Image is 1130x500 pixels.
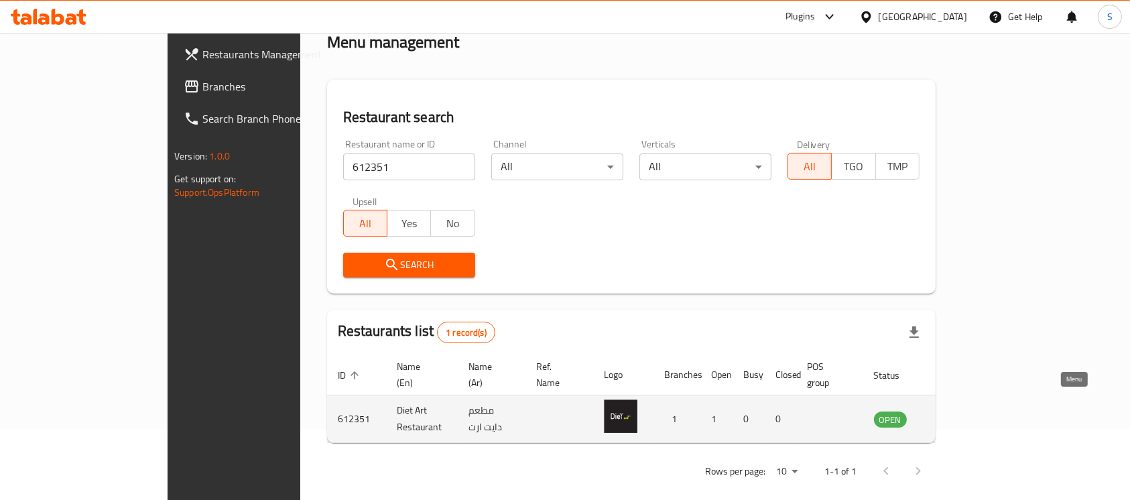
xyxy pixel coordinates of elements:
span: Search [354,257,464,273]
span: Ref. Name [536,359,577,391]
button: All [788,153,832,180]
div: All [491,153,623,180]
span: Name (En) [397,359,442,391]
span: Search Branch Phone [202,111,346,127]
td: 612351 [327,395,386,443]
table: enhanced table [327,355,980,443]
label: Upsell [353,196,377,206]
span: Branches [202,78,346,95]
button: TGO [831,153,875,180]
div: Total records count [437,322,495,343]
a: Restaurants Management [173,38,357,70]
span: 1 record(s) [438,326,495,339]
a: Support.OpsPlatform [174,184,259,201]
div: Rows per page: [771,462,803,482]
span: TMP [881,157,914,176]
p: Rows per page: [705,463,765,480]
span: All [794,157,826,176]
span: Restaurants Management [202,46,346,62]
a: Search Branch Phone [173,103,357,135]
a: Branches [173,70,357,103]
span: OPEN [874,412,907,428]
th: Open [700,355,733,395]
button: All [343,210,387,237]
div: Plugins [786,9,815,25]
button: No [430,210,475,237]
h2: Menu management [327,32,459,53]
button: Yes [387,210,431,237]
span: Status [874,367,918,383]
span: All [349,214,382,233]
span: Version: [174,147,207,165]
span: 1.0.0 [209,147,230,165]
button: Search [343,253,475,277]
div: Export file [898,316,930,349]
div: OPEN [874,412,907,428]
td: مطعم دايت ارت [458,395,525,443]
input: Search for restaurant name or ID.. [343,153,475,180]
td: 1 [700,395,733,443]
span: ID [338,367,363,383]
th: Action [934,355,980,395]
td: 0 [765,395,797,443]
span: Yes [393,214,426,233]
th: Branches [653,355,700,395]
span: Name (Ar) [468,359,509,391]
span: S [1107,9,1113,24]
td: 0 [733,395,765,443]
td: Diet Art Restaurant [386,395,458,443]
div: [GEOGRAPHIC_DATA] [879,9,967,24]
label: Delivery [797,139,830,149]
span: Get support on: [174,170,236,188]
th: Busy [733,355,765,395]
span: TGO [837,157,870,176]
h2: Restaurant search [343,107,920,127]
span: POS group [808,359,847,391]
div: All [639,153,771,180]
th: Logo [593,355,653,395]
img: Diet Art Restaurant [604,399,637,433]
th: Closed [765,355,797,395]
button: TMP [875,153,920,180]
h2: Restaurants list [338,321,495,343]
td: 1 [653,395,700,443]
p: 1-1 of 1 [824,463,857,480]
span: No [436,214,469,233]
